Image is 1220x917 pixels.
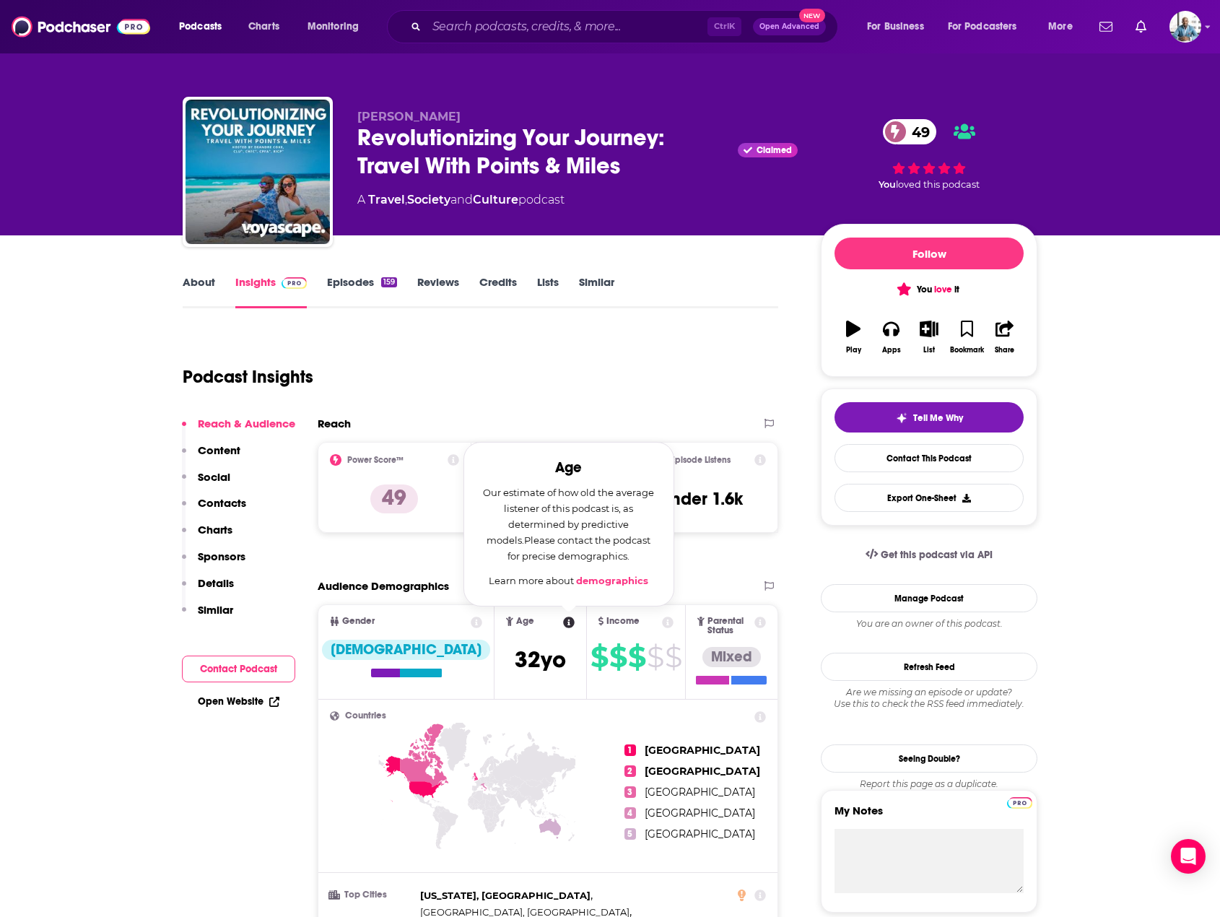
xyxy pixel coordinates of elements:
a: Episodes159 [327,275,397,308]
a: 49 [883,119,937,144]
span: For Business [867,17,924,37]
button: Refresh Feed [821,653,1037,681]
span: 5 [624,828,636,840]
span: Charts [248,17,279,37]
p: Social [198,470,230,484]
span: New [799,9,825,22]
button: Apps [872,311,910,363]
img: Podchaser - Follow, Share and Rate Podcasts [12,13,150,40]
button: You love it [835,275,1024,303]
p: 49 [370,484,418,513]
button: Sponsors [182,549,245,576]
span: [GEOGRAPHIC_DATA] [645,765,760,778]
span: Get this podcast via API [881,549,993,561]
span: [GEOGRAPHIC_DATA] [645,744,760,757]
span: Podcasts [179,17,222,37]
a: InsightsPodchaser Pro [235,275,307,308]
span: 49 [897,119,937,144]
button: Follow [835,238,1024,269]
span: More [1048,17,1073,37]
div: Search podcasts, credits, & more... [401,10,852,43]
a: Reviews [417,275,459,308]
a: Contact This Podcast [835,444,1024,472]
button: Similar [182,603,233,630]
span: 32 yo [515,646,566,674]
span: loved this podcast [896,179,980,190]
a: Credits [479,275,517,308]
button: Bookmark [948,311,985,363]
div: Bookmark [950,346,984,355]
button: Details [182,576,234,603]
p: Sponsors [198,549,245,563]
span: 2 [624,765,636,777]
a: Get this podcast via API [854,537,1004,573]
h1: Podcast Insights [183,366,313,388]
span: $ [647,646,663,669]
span: 3 [624,786,636,798]
div: Report this page as a duplicate. [821,778,1037,790]
img: tell me why sparkle [896,412,907,424]
a: Revolutionizing Your Journey: Travel With Points & Miles [186,100,330,244]
div: Share [995,346,1014,355]
p: Details [198,576,234,590]
button: open menu [169,15,240,38]
button: Share [986,311,1024,363]
h2: Audience Demographics [318,579,449,593]
span: love [934,284,952,295]
a: Charts [239,15,288,38]
span: Open Advanced [759,23,819,30]
a: Show notifications dropdown [1094,14,1118,39]
button: Content [182,443,240,470]
a: Similar [579,275,614,308]
span: You [879,179,896,190]
div: Play [846,346,861,355]
button: open menu [1038,15,1091,38]
span: 1 [624,744,636,756]
span: 4 [624,807,636,819]
span: [GEOGRAPHIC_DATA] [645,827,755,840]
button: open menu [938,15,1038,38]
span: $ [628,646,645,669]
button: Charts [182,523,232,549]
div: A podcast [357,191,565,209]
a: Pro website [1007,795,1032,809]
button: Export One-Sheet [835,484,1024,512]
a: Travel [368,193,405,207]
span: and [450,193,473,207]
img: User Profile [1169,11,1201,43]
h2: Power Score™ [347,455,404,465]
div: Mixed [702,647,761,667]
div: Are we missing an episode or update? Use this to check the RSS feed immediately. [821,687,1037,710]
span: [PERSON_NAME] [357,110,461,123]
span: , [405,193,407,207]
h2: New Episode Listens [651,455,731,465]
a: Open Website [198,695,279,708]
a: About [183,275,215,308]
span: Age [516,617,534,626]
button: List [910,311,948,363]
span: Monitoring [308,17,359,37]
span: , [420,887,593,904]
p: Contacts [198,496,246,510]
span: Ctrl K [707,17,741,36]
div: 49Youloved this podcast [821,110,1037,199]
img: Podchaser Pro [1007,797,1032,809]
span: Logged in as BoldlyGo [1169,11,1201,43]
div: List [923,346,935,355]
span: $ [591,646,608,669]
a: Society [407,193,450,207]
input: Search podcasts, credits, & more... [427,15,707,38]
button: open menu [297,15,378,38]
a: Manage Podcast [821,584,1037,612]
button: tell me why sparkleTell Me Why [835,402,1024,433]
span: Income [606,617,640,626]
p: Content [198,443,240,457]
span: $ [665,646,681,669]
div: Open Intercom Messenger [1171,839,1206,874]
a: demographics [576,575,648,586]
button: Show profile menu [1169,11,1201,43]
h2: Reach [318,417,351,430]
button: Reach & Audience [182,417,295,443]
label: My Notes [835,804,1024,829]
